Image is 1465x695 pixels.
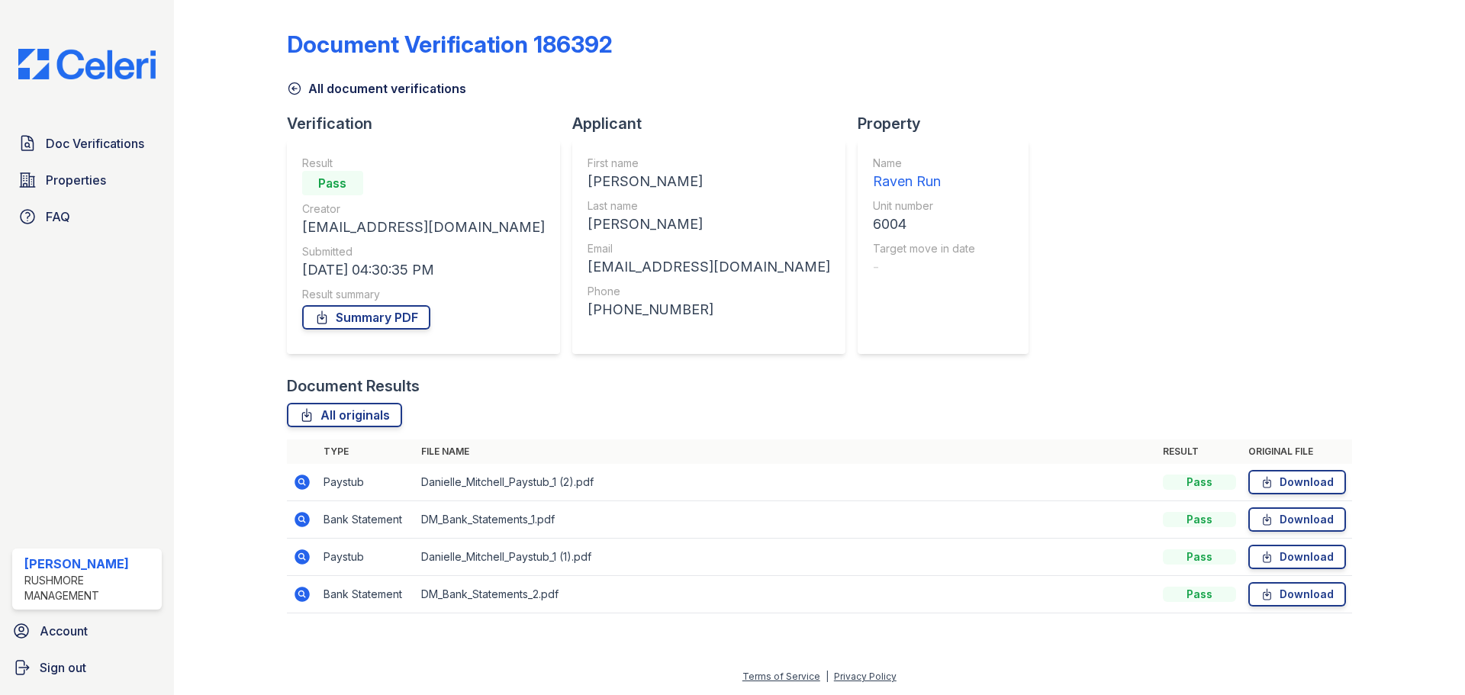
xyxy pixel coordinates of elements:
div: First name [588,156,830,171]
div: - [873,256,975,278]
a: All document verifications [287,79,466,98]
div: Raven Run [873,171,975,192]
span: Doc Verifications [46,134,144,153]
div: [EMAIL_ADDRESS][DOMAIN_NAME] [302,217,545,238]
th: Result [1157,439,1242,464]
a: Download [1248,507,1346,532]
div: Pass [1163,587,1236,602]
th: Type [317,439,415,464]
td: Bank Statement [317,501,415,539]
div: Pass [1163,549,1236,565]
div: Email [588,241,830,256]
span: Sign out [40,658,86,677]
a: FAQ [12,201,162,232]
a: Sign out [6,652,168,683]
img: CE_Logo_Blue-a8612792a0a2168367f1c8372b55b34899dd931a85d93a1a3d3e32e68fde9ad4.png [6,49,168,79]
th: Original file [1242,439,1352,464]
div: Submitted [302,244,545,259]
span: FAQ [46,208,70,226]
a: Download [1248,470,1346,494]
div: Verification [287,113,572,134]
div: [PERSON_NAME] [588,214,830,235]
a: Download [1248,545,1346,569]
th: File name [415,439,1157,464]
div: Phone [588,284,830,299]
div: Property [858,113,1041,134]
div: Pass [1163,475,1236,490]
div: | [826,671,829,682]
div: [PHONE_NUMBER] [588,299,830,320]
div: [PERSON_NAME] [24,555,156,573]
td: Bank Statement [317,576,415,613]
div: [DATE] 04:30:35 PM [302,259,545,281]
a: Doc Verifications [12,128,162,159]
a: Account [6,616,168,646]
div: Result summary [302,287,545,302]
div: 6004 [873,214,975,235]
div: Pass [302,171,363,195]
div: Creator [302,201,545,217]
div: Document Results [287,375,420,397]
div: Document Verification 186392 [287,31,613,58]
div: Name [873,156,975,171]
span: Account [40,622,88,640]
div: Applicant [572,113,858,134]
a: All originals [287,403,402,427]
td: Danielle_Mitchell_Paystub_1 (2).pdf [415,464,1157,501]
a: Terms of Service [742,671,820,682]
td: Paystub [317,464,415,501]
div: Pass [1163,512,1236,527]
div: [EMAIL_ADDRESS][DOMAIN_NAME] [588,256,830,278]
div: Rushmore Management [24,573,156,603]
a: Name Raven Run [873,156,975,192]
a: Download [1248,582,1346,607]
div: Target move in date [873,241,975,256]
a: Properties [12,165,162,195]
a: Summary PDF [302,305,430,330]
div: Result [302,156,545,171]
div: Last name [588,198,830,214]
a: Privacy Policy [834,671,897,682]
td: DM_Bank_Statements_1.pdf [415,501,1157,539]
span: Properties [46,171,106,189]
td: Danielle_Mitchell_Paystub_1 (1).pdf [415,539,1157,576]
td: Paystub [317,539,415,576]
div: [PERSON_NAME] [588,171,830,192]
div: Unit number [873,198,975,214]
td: DM_Bank_Statements_2.pdf [415,576,1157,613]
